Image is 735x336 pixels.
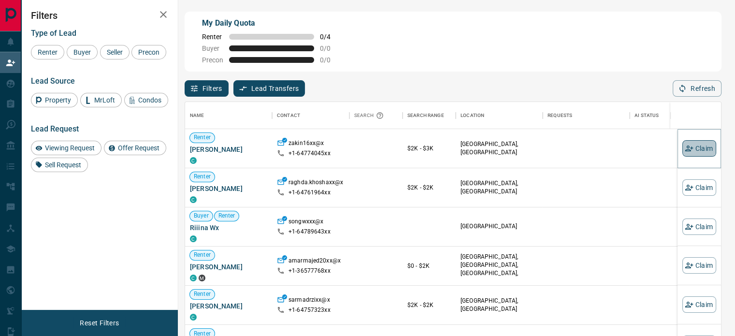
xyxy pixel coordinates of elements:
div: Name [190,102,204,129]
div: Location [456,102,543,129]
button: Claim [682,179,716,196]
span: Buyer [70,48,94,56]
p: $2K - $2K [407,183,451,192]
div: Location [461,102,484,129]
div: Search Range [403,102,456,129]
div: Viewing Request [31,141,101,155]
span: [PERSON_NAME] [190,145,267,154]
button: Reset Filters [73,315,125,331]
p: $2K - $2K [407,301,451,309]
div: Search Range [407,102,444,129]
p: $2K - $3K [407,144,451,153]
span: Condos [135,96,165,104]
div: condos.ca [190,196,197,203]
button: Claim [682,140,716,157]
div: Property [31,93,78,107]
span: [PERSON_NAME] [190,262,267,272]
h2: Filters [31,10,168,21]
div: condos.ca [190,275,197,281]
span: Buyer [190,212,213,220]
p: My Daily Quota [202,17,341,29]
p: songwxxx@x [288,218,323,228]
p: amarmajed20xx@x [288,257,341,267]
div: Buyer [67,45,98,59]
span: Offer Request [115,144,163,152]
div: MrLoft [80,93,122,107]
div: Requests [543,102,630,129]
span: MrLoft [91,96,118,104]
span: Renter [190,133,215,142]
span: [PERSON_NAME] [190,184,267,193]
div: Condos [124,93,168,107]
span: Renter [190,251,215,259]
div: Search [354,102,386,129]
span: [PERSON_NAME] [190,301,267,311]
span: Renter [34,48,61,56]
span: Lead Source [31,76,75,86]
span: Renter [215,212,239,220]
span: Seller [103,48,126,56]
p: zakin16xx@x [288,139,324,149]
button: Claim [682,257,716,274]
p: [GEOGRAPHIC_DATA], [GEOGRAPHIC_DATA] [461,297,538,313]
span: Viewing Request [42,144,98,152]
div: condos.ca [190,235,197,242]
p: +1- 64761964xx [288,189,331,197]
div: condos.ca [190,314,197,321]
p: +1- 36577768xx [288,267,331,275]
p: +1- 64757323xx [288,306,331,314]
span: Precon [202,56,223,64]
div: Contact [272,102,349,129]
span: Riiina Wx [190,223,267,233]
button: Claim [682,219,716,235]
p: +1- 64789643xx [288,228,331,236]
button: Claim [682,296,716,313]
span: Sell Request [42,161,85,169]
p: [GEOGRAPHIC_DATA], [GEOGRAPHIC_DATA] [461,179,538,196]
span: 0 / 4 [320,33,341,41]
div: Contact [277,102,300,129]
span: Renter [190,290,215,298]
p: sarmadrzixx@x [288,296,330,306]
div: Renter [31,45,64,59]
div: Name [185,102,272,129]
span: Lead Request [31,124,79,133]
span: Buyer [202,44,223,52]
p: +1- 64774045xx [288,149,331,158]
p: [GEOGRAPHIC_DATA], [GEOGRAPHIC_DATA], [GEOGRAPHIC_DATA], [GEOGRAPHIC_DATA] [461,253,538,286]
div: Requests [548,102,572,129]
span: Renter [190,173,215,181]
span: Precon [135,48,163,56]
div: Precon [131,45,166,59]
div: Seller [100,45,130,59]
div: condos.ca [190,157,197,164]
p: raghda.khoshaxx@x [288,178,343,189]
span: Property [42,96,74,104]
div: Sell Request [31,158,88,172]
span: Renter [202,33,223,41]
span: 0 / 0 [320,56,341,64]
p: [GEOGRAPHIC_DATA], [GEOGRAPHIC_DATA] [461,140,538,157]
span: Type of Lead [31,29,76,38]
div: mrloft.ca [199,275,205,281]
div: Offer Request [104,141,166,155]
button: Filters [185,80,229,97]
p: [GEOGRAPHIC_DATA] [461,222,538,231]
div: AI Status [634,102,659,129]
button: Lead Transfers [233,80,305,97]
p: $0 - $2K [407,262,451,270]
span: 0 / 0 [320,44,341,52]
button: Refresh [673,80,721,97]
